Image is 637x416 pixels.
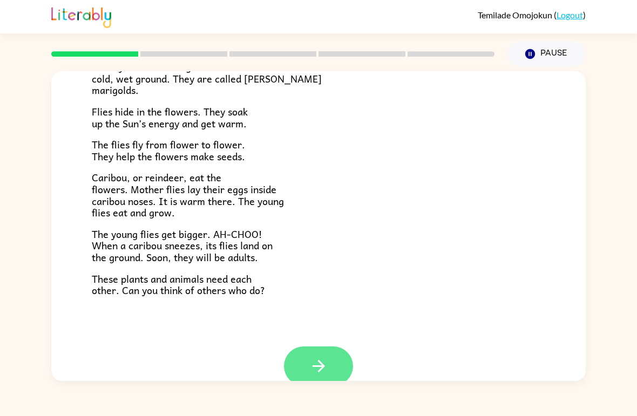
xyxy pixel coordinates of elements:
span: These plants and animals need each other. Can you think of others who do? [92,271,265,298]
span: Flies hide in the flowers. They soak up the Sun’s energy and get warm. [92,104,248,131]
span: Caribou, or reindeer, eat the flowers. Mother flies lay their eggs inside caribou noses. It is wa... [92,169,284,220]
button: Pause [507,42,586,66]
span: Temilade Omojokun [478,10,554,20]
span: The flies fly from flower to flower. They help the flowers make seeds. [92,137,245,164]
span: The young flies get bigger. AH-CHOO! When a caribou sneezes, its flies land on the ground. Soon, ... [92,226,273,265]
div: ( ) [478,10,586,20]
a: Logout [557,10,583,20]
img: Literably [51,4,111,28]
span: Small yellow flowers grow from the cold, wet ground. They are called [PERSON_NAME] marigolds. [92,59,322,98]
